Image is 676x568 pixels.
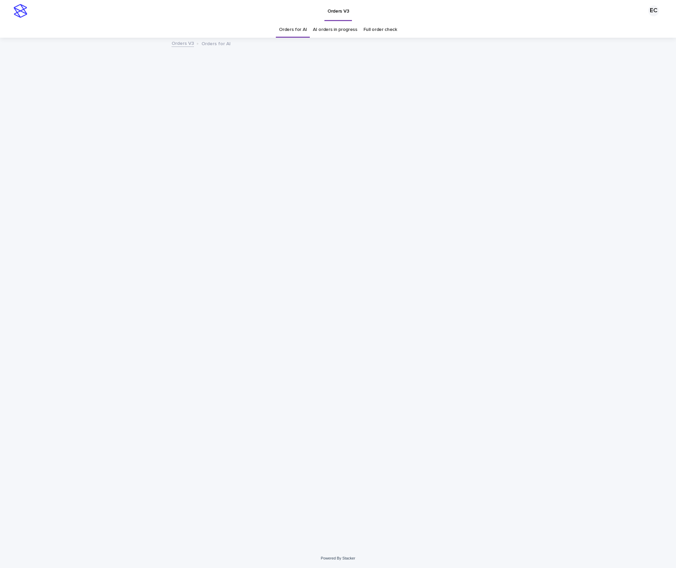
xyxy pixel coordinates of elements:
[172,39,194,47] a: Orders V3
[648,5,659,16] div: EC
[14,4,27,18] img: stacker-logo-s-only.png
[279,22,307,38] a: Orders for AI
[363,22,397,38] a: Full order check
[313,22,357,38] a: AI orders in progress
[321,556,355,560] a: Powered By Stacker
[201,39,231,47] p: Orders for AI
